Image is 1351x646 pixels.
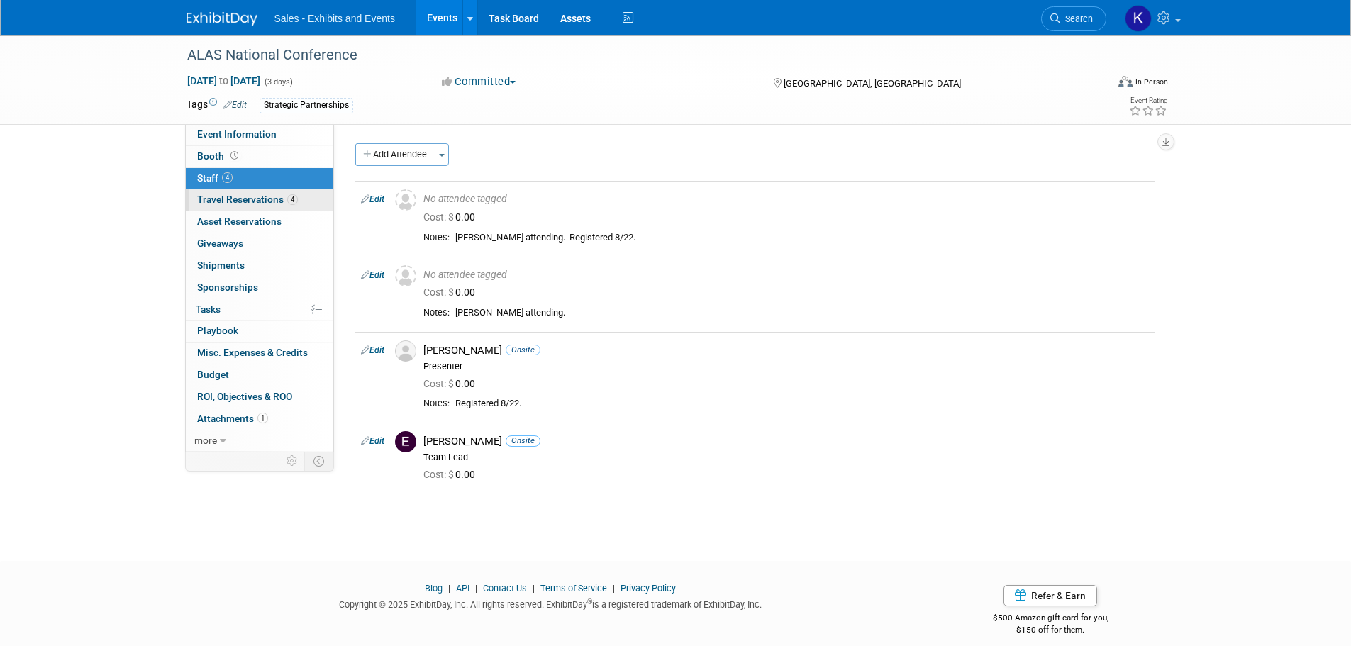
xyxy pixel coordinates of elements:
[187,74,261,87] span: [DATE] [DATE]
[186,343,333,364] a: Misc. Expenses & Credits
[1060,13,1093,24] span: Search
[423,307,450,318] div: Notes:
[423,398,450,409] div: Notes:
[196,303,221,315] span: Tasks
[186,211,333,233] a: Asset Reservations
[621,583,676,594] a: Privacy Policy
[455,398,1149,410] div: Registered 8/22.
[609,583,618,594] span: |
[472,583,481,594] span: |
[186,255,333,277] a: Shipments
[455,232,1149,244] div: [PERSON_NAME] attending. Registered 8/22.
[423,286,481,298] span: 0.00
[197,391,292,402] span: ROI, Objectives & ROO
[355,143,435,166] button: Add Attendee
[361,436,384,446] a: Edit
[395,431,416,452] img: E.jpg
[936,603,1165,635] div: $500 Amazon gift card for you,
[423,193,1149,206] div: No attendee tagged
[423,286,455,298] span: Cost: $
[423,361,1149,372] div: Presenter
[197,282,258,293] span: Sponsorships
[287,194,298,205] span: 4
[1135,77,1168,87] div: In-Person
[186,364,333,386] a: Budget
[425,583,443,594] a: Blog
[423,435,1149,448] div: [PERSON_NAME]
[197,128,277,140] span: Event Information
[445,583,454,594] span: |
[197,413,268,424] span: Attachments
[423,211,455,223] span: Cost: $
[784,78,961,89] span: [GEOGRAPHIC_DATA], [GEOGRAPHIC_DATA]
[361,345,384,355] a: Edit
[587,598,592,606] sup: ®
[395,189,416,211] img: Unassigned-User-Icon.png
[257,413,268,423] span: 1
[197,347,308,358] span: Misc. Expenses & Credits
[1023,74,1169,95] div: Event Format
[437,74,521,89] button: Committed
[1003,585,1097,606] a: Refer & Earn
[187,97,247,113] td: Tags
[423,211,481,223] span: 0.00
[222,172,233,183] span: 4
[395,340,416,362] img: Associate-Profile-5.png
[197,260,245,271] span: Shipments
[217,75,230,87] span: to
[263,77,293,87] span: (3 days)
[423,452,1149,463] div: Team Lead
[186,408,333,430] a: Attachments1
[186,189,333,211] a: Travel Reservations4
[187,595,916,611] div: Copyright © 2025 ExhibitDay, Inc. All rights reserved. ExhibitDay is a registered trademark of Ex...
[1125,5,1152,32] img: Kara Haven
[280,452,305,470] td: Personalize Event Tab Strip
[186,124,333,145] a: Event Information
[423,469,481,480] span: 0.00
[423,232,450,243] div: Notes:
[182,43,1085,68] div: ALAS National Conference
[186,299,333,321] a: Tasks
[423,378,455,389] span: Cost: $
[186,277,333,299] a: Sponsorships
[197,150,241,162] span: Booth
[1129,97,1167,104] div: Event Rating
[361,194,384,204] a: Edit
[423,344,1149,357] div: [PERSON_NAME]
[186,233,333,255] a: Giveaways
[304,452,333,470] td: Toggle Event Tabs
[456,583,469,594] a: API
[260,98,353,113] div: Strategic Partnerships
[197,369,229,380] span: Budget
[1118,76,1133,87] img: Format-Inperson.png
[423,378,481,389] span: 0.00
[187,12,257,26] img: ExhibitDay
[506,435,540,446] span: Onsite
[194,435,217,446] span: more
[455,307,1149,319] div: [PERSON_NAME] attending.
[529,583,538,594] span: |
[274,13,395,24] span: Sales - Exhibits and Events
[197,194,298,205] span: Travel Reservations
[228,150,241,161] span: Booth not reserved yet
[186,430,333,452] a: more
[423,469,455,480] span: Cost: $
[186,386,333,408] a: ROI, Objectives & ROO
[186,168,333,189] a: Staff4
[483,583,527,594] a: Contact Us
[223,100,247,110] a: Edit
[361,270,384,280] a: Edit
[506,345,540,355] span: Onsite
[186,321,333,342] a: Playbook
[197,216,282,227] span: Asset Reservations
[197,238,243,249] span: Giveaways
[197,325,238,336] span: Playbook
[1041,6,1106,31] a: Search
[423,269,1149,282] div: No attendee tagged
[197,172,233,184] span: Staff
[936,624,1165,636] div: $150 off for them.
[395,265,416,286] img: Unassigned-User-Icon.png
[186,146,333,167] a: Booth
[540,583,607,594] a: Terms of Service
